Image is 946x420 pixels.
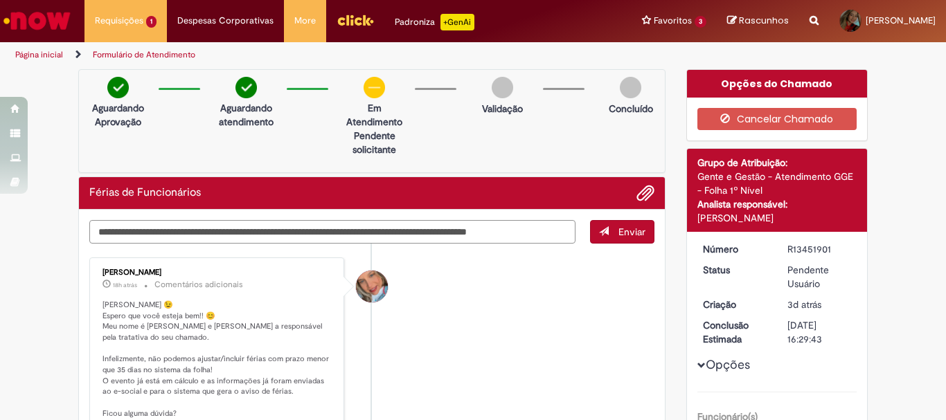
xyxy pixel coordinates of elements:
dt: Criação [693,298,778,311]
span: 3d atrás [787,298,821,311]
span: Rascunhos [739,14,789,27]
small: Comentários adicionais [154,279,243,291]
span: 1 [146,16,157,28]
textarea: Digite sua mensagem aqui... [89,220,575,244]
p: Concluído [609,102,653,116]
a: Página inicial [15,49,63,60]
button: Adicionar anexos [636,184,654,202]
div: 27/08/2025 11:29:40 [787,298,852,311]
time: 27/08/2025 11:29:40 [787,298,821,311]
p: Em Atendimento [341,101,408,129]
p: [PERSON_NAME] 😉 Espero que você esteja bem!! 😊 Meu nome é [PERSON_NAME] e [PERSON_NAME] a respons... [102,300,333,419]
h2: Férias de Funcionários Histórico de tíquete [89,187,201,199]
img: img-circle-grey.png [492,77,513,98]
img: ServiceNow [1,7,73,35]
p: Validação [482,102,523,116]
div: Padroniza [395,14,474,30]
span: Enviar [618,226,645,238]
div: Jacqueline Andrade Galani [356,271,388,302]
img: check-circle-green.png [235,77,257,98]
span: More [294,14,316,28]
img: click_logo_yellow_360x200.png [337,10,374,30]
button: Cancelar Chamado [697,108,857,130]
img: img-circle-grey.png [620,77,641,98]
div: Analista responsável: [697,197,857,211]
p: Aguardando Aprovação [84,101,152,129]
span: Favoritos [654,14,692,28]
div: [PERSON_NAME] [697,211,857,225]
div: R13451901 [787,242,852,256]
div: [PERSON_NAME] [102,268,333,277]
dt: Status [693,263,778,277]
span: 18h atrás [113,281,137,289]
ul: Trilhas de página [10,42,621,68]
div: Grupo de Atribuição: [697,156,857,170]
div: Pendente Usuário [787,263,852,291]
a: Formulário de Atendimento [93,49,195,60]
dt: Número [693,242,778,256]
img: circle-minus.png [364,77,385,98]
span: [PERSON_NAME] [866,15,936,26]
p: +GenAi [440,14,474,30]
span: Requisições [95,14,143,28]
a: Rascunhos [727,15,789,28]
div: Opções do Chamado [687,70,868,98]
p: Pendente solicitante [341,129,408,156]
time: 29/08/2025 17:01:04 [113,281,137,289]
p: Aguardando atendimento [213,101,280,129]
span: Despesas Corporativas [177,14,274,28]
div: [DATE] 16:29:43 [787,318,852,346]
dt: Conclusão Estimada [693,318,778,346]
button: Enviar [590,220,654,244]
img: check-circle-green.png [107,77,129,98]
div: Gente e Gestão - Atendimento GGE - Folha 1º Nível [697,170,857,197]
span: 3 [695,16,706,28]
